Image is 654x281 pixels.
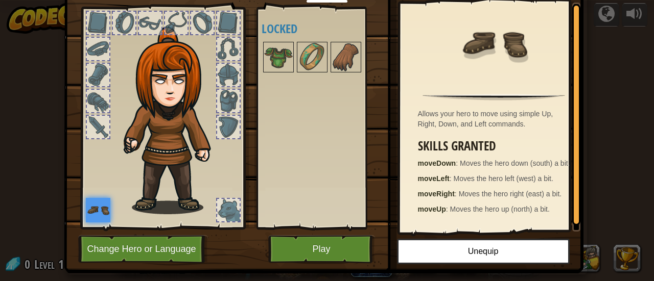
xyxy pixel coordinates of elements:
[455,190,459,198] span: :
[423,94,565,100] img: hr.png
[262,22,390,35] h4: Locked
[418,109,575,129] div: Allows your hero to move using simple Up, Right, Down, and Left commands.
[454,174,553,183] span: Moves the hero left (west) a bit.
[456,159,460,167] span: :
[460,159,570,167] span: Moves the hero down (south) a bit.
[119,27,229,214] img: hair_f2.png
[418,190,455,198] strong: moveRight
[268,235,375,263] button: Play
[298,43,326,71] img: portrait.png
[418,174,450,183] strong: moveLeft
[397,239,570,264] button: Unequip
[459,190,562,198] span: Moves the hero right (east) a bit.
[418,139,575,153] h3: Skills Granted
[332,43,360,71] img: portrait.png
[86,198,110,222] img: portrait.png
[264,43,293,71] img: portrait.png
[461,10,527,76] img: portrait.png
[446,205,450,213] span: :
[450,205,550,213] span: Moves the hero up (north) a bit.
[450,174,454,183] span: :
[418,159,456,167] strong: moveDown
[418,205,446,213] strong: moveUp
[78,235,208,263] button: Change Hero or Language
